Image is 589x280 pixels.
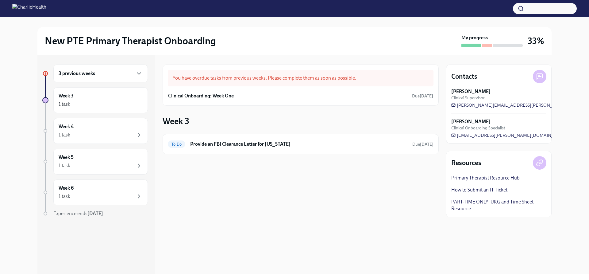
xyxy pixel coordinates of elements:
[42,118,148,144] a: Week 41 task
[451,88,491,95] strong: [PERSON_NAME]
[451,199,546,212] a: PART-TIME ONLY: UKG and Time Sheet Resource
[12,4,46,14] img: CharlieHealth
[451,158,481,168] h4: Resources
[451,72,477,81] h4: Contacts
[451,125,505,131] span: Clinical Onboarding Specialist
[451,118,491,125] strong: [PERSON_NAME]
[451,95,485,101] span: Clinical Supervisor
[59,162,70,169] div: 1 task
[528,35,544,46] h3: 33%
[59,93,74,99] h6: Week 3
[412,141,433,147] span: October 16th, 2025 10:00
[59,123,74,130] h6: Week 4
[168,142,185,147] span: To Do
[412,142,433,147] span: Due
[42,179,148,205] a: Week 61 task
[53,211,103,216] span: Experience ends
[461,34,488,41] strong: My progress
[42,87,148,113] a: Week 31 task
[59,185,74,191] h6: Week 6
[451,132,568,138] a: [EMAIL_ADDRESS][PERSON_NAME][DOMAIN_NAME]
[59,154,74,161] h6: Week 5
[168,93,234,99] h6: Clinical Onboarding: Week One
[168,70,433,86] div: You have overdue tasks from previous weeks. Please complete them as soon as possible.
[45,35,216,47] h2: New PTE Primary Therapist Onboarding
[420,142,433,147] strong: [DATE]
[451,187,507,193] a: How to Submit an IT Ticket
[87,211,103,216] strong: [DATE]
[420,93,433,99] strong: [DATE]
[451,175,520,181] a: Primary Therapist Resource Hub
[168,139,433,149] a: To DoProvide an FBI Clearance Letter for [US_STATE]Due[DATE]
[59,132,70,138] div: 1 task
[42,149,148,175] a: Week 51 task
[59,101,70,108] div: 1 task
[412,93,433,99] span: September 13th, 2025 10:00
[53,65,148,82] div: 3 previous weeks
[59,193,70,200] div: 1 task
[412,93,433,99] span: Due
[168,91,433,101] a: Clinical Onboarding: Week OneDue[DATE]
[59,70,95,77] h6: 3 previous weeks
[190,141,407,148] h6: Provide an FBI Clearance Letter for [US_STATE]
[163,116,189,127] h3: Week 3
